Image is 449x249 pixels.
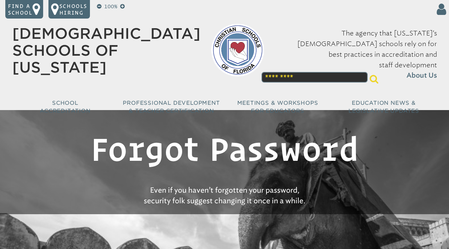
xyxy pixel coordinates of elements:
p: Even if you haven’t forgotten your password, security folk suggest changing it once in a while. [80,182,369,209]
h1: Forgot Password [54,126,395,172]
p: Find a school [8,3,33,16]
a: [DEMOGRAPHIC_DATA] Schools of [US_STATE] [12,25,200,76]
p: The agency that [US_STATE]’s [DEMOGRAPHIC_DATA] schools rely on for best practices in accreditati... [275,28,437,81]
span: Education News & Legislative Updates [348,100,419,114]
img: csf-logo-web-colors.png [211,24,264,77]
span: About Us [407,70,437,81]
p: 100% [103,3,119,11]
span: School Accreditation [40,100,90,114]
p: Schools Hiring [59,3,87,16]
span: Professional Development & Teacher Certification [123,100,220,114]
span: Meetings & Workshops for Educators [237,100,318,114]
